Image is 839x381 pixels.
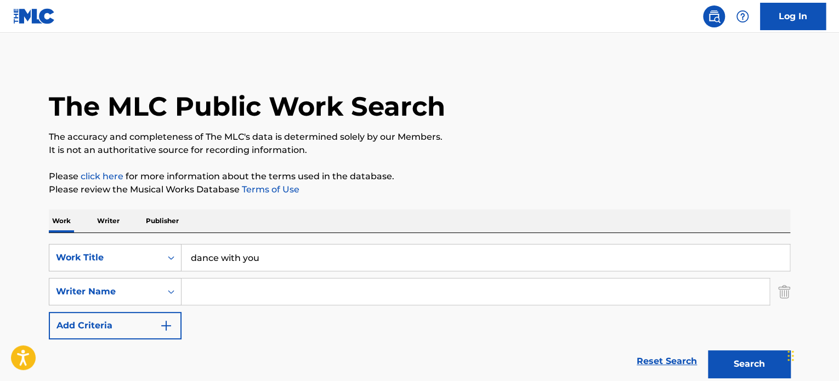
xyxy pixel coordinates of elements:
[708,350,790,378] button: Search
[49,170,790,183] p: Please for more information about the terms used in the database.
[787,339,794,372] div: Drag
[49,130,790,144] p: The accuracy and completeness of The MLC's data is determined solely by our Members.
[240,184,299,195] a: Terms of Use
[49,209,74,232] p: Work
[49,90,445,123] h1: The MLC Public Work Search
[631,349,702,373] a: Reset Search
[760,3,826,30] a: Log In
[707,10,721,23] img: search
[778,278,790,305] img: Delete Criterion
[94,209,123,232] p: Writer
[56,285,155,298] div: Writer Name
[81,171,123,181] a: click here
[13,8,55,24] img: MLC Logo
[703,5,725,27] a: Public Search
[732,5,753,27] div: Help
[143,209,182,232] p: Publisher
[49,144,790,157] p: It is not an authoritative source for recording information.
[49,312,182,339] button: Add Criteria
[56,251,155,264] div: Work Title
[160,319,173,332] img: 9d2ae6d4665cec9f34b9.svg
[736,10,749,23] img: help
[784,328,839,381] iframe: Chat Widget
[49,183,790,196] p: Please review the Musical Works Database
